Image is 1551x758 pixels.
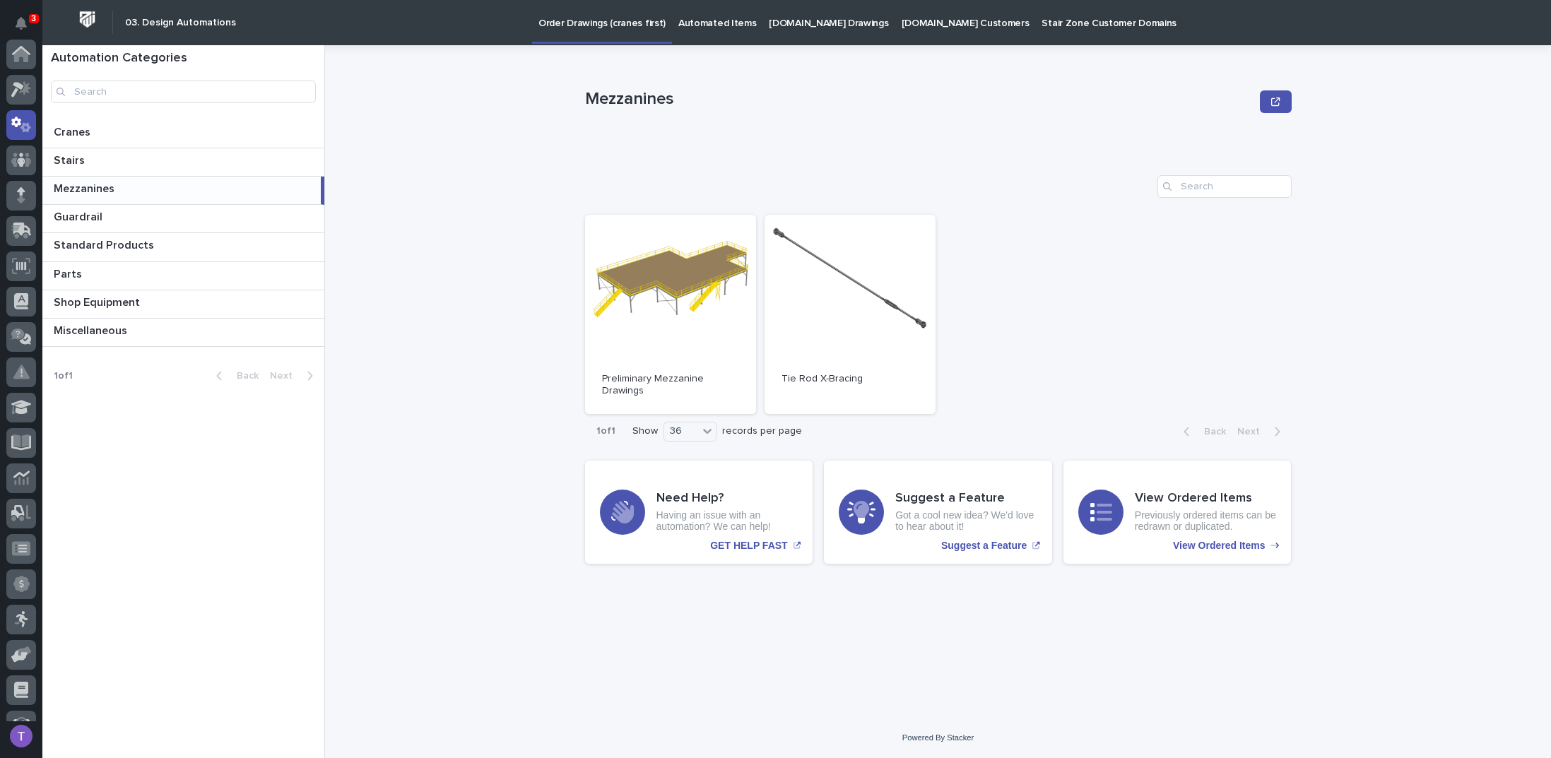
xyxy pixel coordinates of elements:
p: Standard Products [54,236,157,252]
button: users-avatar [6,721,36,751]
a: Suggest a Feature [824,461,1052,564]
h2: 03. Design Automations [125,17,236,29]
a: GET HELP FAST [585,461,813,564]
button: Next [1232,425,1292,438]
button: Back [205,369,264,382]
p: Tie Rod X-Bracing [782,373,919,385]
h3: Suggest a Feature [895,491,1037,507]
p: Show [632,425,658,437]
button: Next [264,369,324,382]
p: records per page [722,425,802,437]
input: Search [51,81,316,103]
a: GuardrailGuardrail [42,205,324,233]
p: Having an issue with an automation? We can help! [656,509,798,533]
p: Mezzanines [585,89,1255,109]
input: Search [1157,175,1292,198]
p: Parts [54,265,85,281]
a: Tie Rod X-Bracing [765,215,936,414]
p: Miscellaneous [54,321,130,338]
button: Notifications [6,8,36,38]
p: 3 [31,13,36,23]
p: Shop Equipment [54,293,143,309]
p: Previously ordered items can be redrawn or duplicated. [1135,509,1277,533]
p: Preliminary Mezzanine Drawings [602,373,739,397]
a: View Ordered Items [1063,461,1292,564]
a: PartsParts [42,262,324,290]
a: StairsStairs [42,148,324,177]
a: Standard ProductsStandard Products [42,233,324,261]
p: Suggest a Feature [941,540,1027,552]
div: 36 [664,424,698,439]
p: Guardrail [54,208,105,224]
p: Got a cool new idea? We'd love to hear about it! [895,509,1037,533]
span: Next [270,371,301,381]
p: 1 of 1 [585,414,627,449]
p: Cranes [54,123,93,139]
p: Stairs [54,151,88,167]
a: CranesCranes [42,120,324,148]
span: Next [1237,427,1268,437]
img: Workspace Logo [74,6,100,32]
a: Powered By Stacker [902,733,974,742]
div: Notifications3 [18,17,36,40]
h3: View Ordered Items [1135,491,1277,507]
a: Shop EquipmentShop Equipment [42,290,324,319]
button: Back [1172,425,1232,438]
span: Back [1196,427,1226,437]
h3: Need Help? [656,491,798,507]
p: 1 of 1 [42,359,84,393]
a: Preliminary Mezzanine Drawings [585,215,756,414]
a: MiscellaneousMiscellaneous [42,319,324,347]
p: Mezzanines [54,179,117,196]
a: MezzaninesMezzanines [42,177,324,205]
p: GET HELP FAST [710,540,787,552]
span: Back [228,371,259,381]
p: View Ordered Items [1173,540,1265,552]
h1: Automation Categories [51,51,316,66]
